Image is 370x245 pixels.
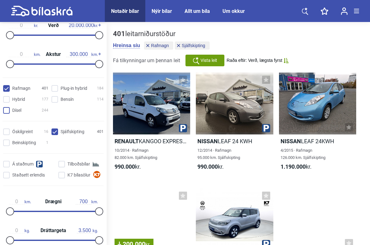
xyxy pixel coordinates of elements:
a: NissanLEAF 24KWH4/2015 · Rafmagn126.000 km. Sjálfskipting1.190.000kr. [279,73,356,176]
span: km. [9,199,31,204]
span: Akstur [44,52,62,57]
span: kr. [281,163,312,170]
b: Nissan [197,138,218,144]
span: Dísel [12,107,21,114]
span: Sjálfskipting [61,128,84,135]
span: kg. [77,228,98,233]
h2: KANGOO EXPRESS ZE [113,138,190,145]
a: Nýir bílar [152,8,172,14]
span: km. [9,52,40,57]
b: 1.190.000 [281,163,306,170]
a: Notaðir bílar [111,8,139,14]
img: parking.png [262,124,270,132]
img: parking.png [179,124,187,132]
span: Beinskipting [12,139,36,146]
button: Rafmagn [144,41,173,50]
b: 990.000 [197,163,218,170]
span: Vista leit [201,57,217,64]
span: 244 [42,107,48,114]
span: 401 [42,85,48,92]
span: Á staðnum [12,161,34,167]
span: Plug-in hybrid [61,85,87,92]
span: 114 [97,96,104,103]
span: kr. [197,163,224,170]
span: K7 bílasölur [67,172,90,178]
button: Raða eftir: Verð, lægsta fyrst [227,58,289,63]
span: Verð [46,23,60,28]
span: kg. [9,228,30,233]
b: 990.000 [115,163,135,170]
a: NissanLEAF 24 KWH12/2014 · Rafmagn95.000 km. Sjálfskipting990.000kr. [196,73,273,176]
span: 177 [42,96,48,103]
a: RenaultKANGOO EXPRESS ZE10/2014 · Rafmagn82.000 km. Sjálfskipting990.000kr. [113,73,190,176]
span: Staðsett erlendis [12,172,45,178]
h2: LEAF 24 KWH [196,138,273,145]
button: Sjálfskipting [175,41,210,50]
b: Renault [115,138,139,144]
h2: LEAF 24KWH [279,138,356,145]
a: Allt um bíla [185,8,210,14]
span: Raða eftir: Verð, lægsta fyrst [227,58,282,63]
span: Dráttargeta [39,228,68,233]
div: leitarniðurstöður [113,30,211,38]
span: km. [76,199,98,204]
span: 184 [97,85,104,92]
span: kr. [9,23,38,28]
span: kr. [69,23,98,28]
span: kr. [115,163,141,170]
button: Hreinsa síu [113,42,140,49]
span: Fá tilkynningar um þennan leit [113,57,180,63]
span: Rafmagn [151,43,169,48]
span: Bensín [61,96,74,103]
span: 16 [44,128,48,135]
span: km. [66,52,98,57]
span: Tilboðsbílar [67,161,90,167]
span: 12/2014 · Rafmagn 95.000 km. Sjálfskipting [197,148,240,160]
b: Nissan [281,138,301,144]
span: Óskilgreint [12,128,33,135]
span: 4/2015 · Rafmagn 126.000 km. Sjálfskipting [281,148,325,160]
span: Sjálfskipting [182,43,205,48]
span: Hybrid [12,96,25,103]
b: 401 [113,30,125,38]
a: Um okkur [223,8,245,14]
span: 10/2014 · Rafmagn 82.000 km. Sjálfskipting [115,148,157,160]
span: Drægni [44,199,63,204]
img: user-login.svg [341,7,348,15]
span: 1 [46,139,48,146]
span: 401 [97,128,104,135]
span: Rafmagn [12,85,30,92]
